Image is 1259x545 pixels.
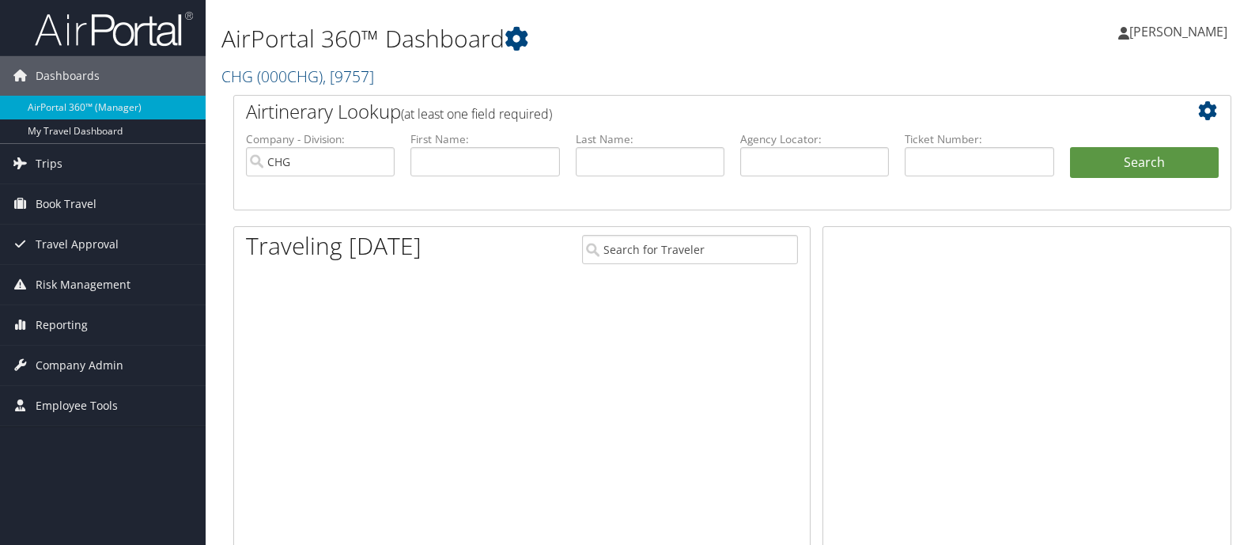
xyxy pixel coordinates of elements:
button: Search [1070,147,1219,179]
span: [PERSON_NAME] [1129,23,1227,40]
label: Company - Division: [246,131,395,147]
h2: Airtinerary Lookup [246,98,1136,125]
span: (at least one field required) [401,105,552,123]
span: Risk Management [36,265,130,305]
input: Search for Traveler [582,235,798,264]
span: ( 000CHG ) [257,66,323,87]
label: Ticket Number: [905,131,1053,147]
a: CHG [221,66,374,87]
span: , [ 9757 ] [323,66,374,87]
label: Last Name: [576,131,724,147]
h1: AirPortal 360™ Dashboard [221,22,902,55]
span: Travel Approval [36,225,119,264]
a: [PERSON_NAME] [1118,8,1243,55]
span: Reporting [36,305,88,345]
span: Dashboards [36,56,100,96]
h1: Traveling [DATE] [246,229,422,263]
label: Agency Locator: [740,131,889,147]
label: First Name: [410,131,559,147]
span: Company Admin [36,346,123,385]
span: Book Travel [36,184,96,224]
span: Employee Tools [36,386,118,426]
img: airportal-logo.png [35,10,193,47]
span: Trips [36,144,62,184]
